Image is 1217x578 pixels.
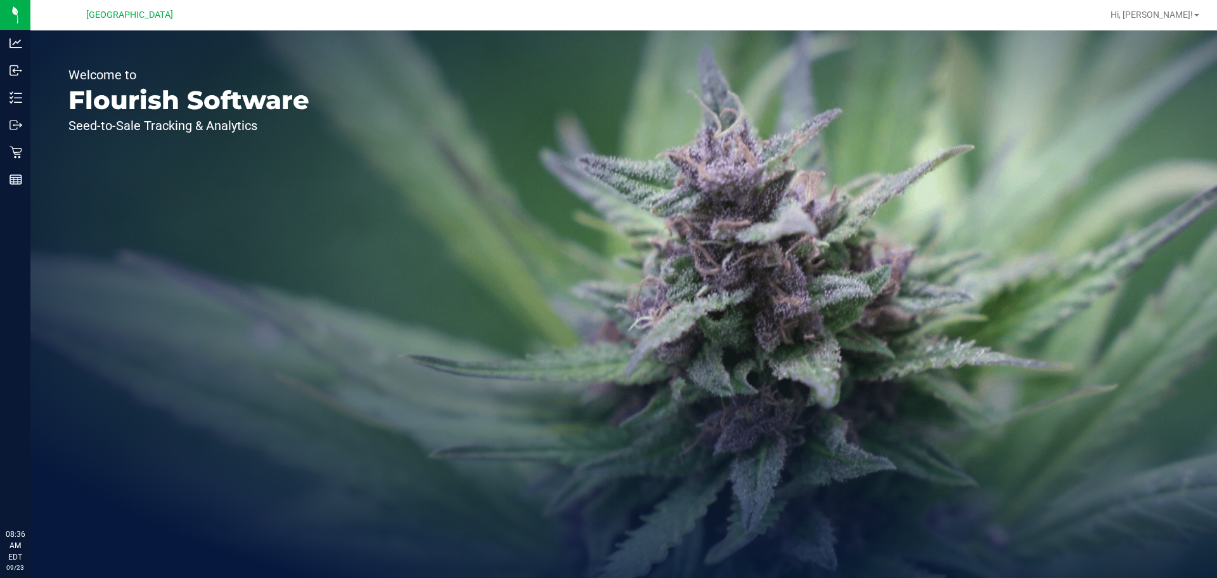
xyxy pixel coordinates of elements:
inline-svg: Inventory [10,91,22,104]
p: 09/23 [6,563,25,572]
p: 08:36 AM EDT [6,529,25,563]
inline-svg: Analytics [10,37,22,49]
p: Flourish Software [68,88,309,113]
span: [GEOGRAPHIC_DATA] [86,10,173,20]
p: Seed-to-Sale Tracking & Analytics [68,119,309,132]
inline-svg: Reports [10,173,22,186]
inline-svg: Inbound [10,64,22,77]
p: Welcome to [68,69,309,81]
inline-svg: Retail [10,146,22,159]
inline-svg: Outbound [10,119,22,131]
span: Hi, [PERSON_NAME]! [1111,10,1193,20]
